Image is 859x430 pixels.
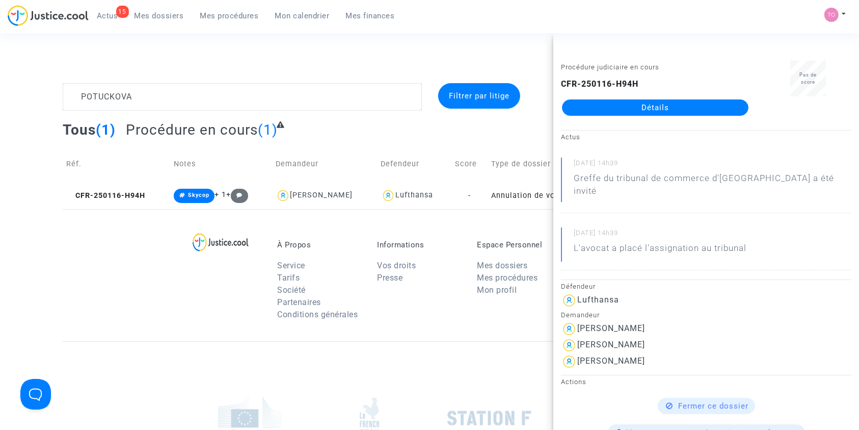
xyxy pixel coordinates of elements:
td: Annulation de vol (Règlement CE n°261/2004) [488,182,615,209]
a: Société [277,285,306,295]
td: Type de dossier [488,146,615,182]
span: Pas de score [799,72,817,85]
p: L'avocat a placé l'assignation au tribunal [574,242,746,260]
a: Partenaires [277,297,321,307]
p: Informations [377,240,462,249]
a: 15Actus [89,8,126,23]
span: Mes procédures [200,11,259,20]
small: Défendeur [561,283,596,290]
span: (1) [96,121,116,138]
a: Détails [562,99,748,116]
a: Mes dossiers [477,261,527,270]
p: Espace Personnel [477,240,561,249]
img: icon-user.svg [381,188,396,203]
b: CFR-250116-H94H [561,79,638,89]
td: Score [451,146,488,182]
a: Service [277,261,305,270]
td: Defendeur [378,146,452,182]
span: Filtrer par litige [449,91,509,100]
small: Demandeur [561,311,600,319]
div: Lufthansa [395,191,433,199]
small: Procédure judiciaire en cours [561,63,659,71]
span: Skycop [188,192,209,198]
span: Mon calendrier [275,11,330,20]
img: fe1f3729a2b880d5091b466bdc4f5af5 [824,8,839,22]
span: Actus [97,11,118,20]
a: Conditions générales [277,310,358,319]
a: Mon calendrier [267,8,338,23]
div: [PERSON_NAME] [577,340,645,349]
img: icon-user.svg [561,292,577,309]
a: Presse [377,273,402,283]
span: + [226,190,248,199]
td: Demandeur [272,146,378,182]
small: [DATE] 14h39 [574,229,851,242]
a: Mes procédures [477,273,538,283]
div: Lufthansa [577,295,619,305]
img: stationf.png [447,411,531,426]
p: À Propos [277,240,362,249]
a: Tarifs [277,273,300,283]
a: Mes dossiers [126,8,192,23]
span: CFR-250116-H94H [66,191,145,200]
div: 15 [116,6,129,18]
img: jc-logo.svg [8,5,89,26]
a: Mon profil [477,285,517,295]
img: icon-user.svg [561,337,577,353]
iframe: Help Scout Beacon - Open [20,379,51,410]
small: [DATE] 14h39 [574,159,851,172]
td: Réf. [63,146,170,182]
span: (1) [258,121,278,138]
img: icon-user.svg [561,353,577,370]
a: Mes procédures [192,8,267,23]
p: Greffe du tribunal de commerce d'[GEOGRAPHIC_DATA] a été invité [574,172,851,203]
img: icon-user.svg [561,321,577,337]
span: Fermer ce dossier [679,401,749,411]
img: logo-lg.svg [193,233,249,251]
img: icon-user.svg [276,188,290,203]
span: Tous [63,121,96,138]
small: Actions [561,378,586,386]
span: - [468,191,471,200]
div: [PERSON_NAME] [290,191,353,199]
small: Actus [561,133,580,141]
div: [PERSON_NAME] [577,323,645,333]
span: Mes dossiers [135,11,184,20]
div: [PERSON_NAME] [577,356,645,366]
span: Mes finances [346,11,395,20]
a: Mes finances [338,8,403,23]
td: Notes [170,146,272,182]
a: Vos droits [377,261,416,270]
span: + 1 [214,190,226,199]
span: Procédure en cours [126,121,258,138]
